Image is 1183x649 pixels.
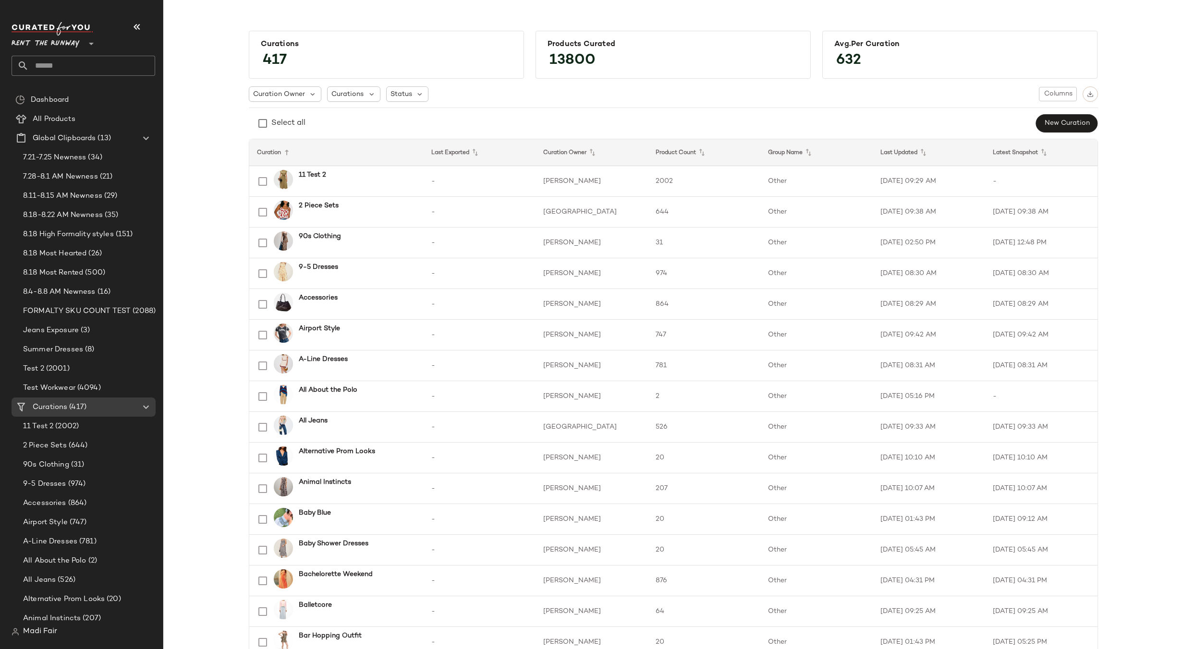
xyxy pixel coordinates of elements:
[274,569,293,589] img: AGUA9.jpg
[23,536,77,547] span: A-Line Dresses
[299,508,331,518] b: Baby Blue
[648,381,760,412] td: 2
[873,289,985,320] td: [DATE] 08:29 AM
[83,344,94,355] span: (8)
[271,118,305,129] div: Select all
[23,479,66,490] span: 9-5 Dresses
[648,350,760,381] td: 781
[648,258,760,289] td: 974
[760,289,873,320] td: Other
[23,459,69,470] span: 90s Clothing
[274,231,293,251] img: SAO180.jpg
[86,555,97,566] span: (2)
[23,575,56,586] span: All Jeans
[540,43,605,78] span: 13800
[985,504,1098,535] td: [DATE] 09:12 AM
[23,626,57,637] span: Madi Fair
[985,228,1098,258] td: [DATE] 12:48 PM
[105,594,121,605] span: (20)
[648,139,760,166] th: Product Count
[299,416,328,426] b: All Jeans
[536,258,648,289] td: [PERSON_NAME]
[648,412,760,443] td: 526
[985,565,1098,596] td: [DATE] 04:31 PM
[536,565,648,596] td: [PERSON_NAME]
[760,504,873,535] td: Other
[648,565,760,596] td: 876
[274,354,293,373] img: AAD107.jpg
[873,320,985,350] td: [DATE] 09:42 AM
[760,258,873,289] td: Other
[299,170,326,180] b: 11 Test 2
[760,565,873,596] td: Other
[536,535,648,565] td: [PERSON_NAME]
[873,381,985,412] td: [DATE] 05:16 PM
[96,287,111,298] span: (16)
[83,267,105,278] span: (500)
[79,325,90,336] span: (3)
[66,498,87,509] span: (864)
[548,40,799,49] div: Products Curated
[648,535,760,565] td: 20
[536,443,648,473] td: [PERSON_NAME]
[985,139,1098,166] th: Latest Snapshot
[299,201,339,211] b: 2 Piece Sets
[985,320,1098,350] td: [DATE] 09:42 AM
[536,228,648,258] td: [PERSON_NAME]
[44,363,70,374] span: (2001)
[253,43,296,78] span: 417
[873,596,985,627] td: [DATE] 09:25 AM
[102,191,118,202] span: (29)
[760,139,873,166] th: Group Name
[23,287,96,298] span: 8.4-8.8 AM Newness
[33,133,96,144] span: Global Clipboards
[648,320,760,350] td: 747
[648,289,760,320] td: 864
[299,539,368,549] b: Baby Shower Dresses
[985,443,1098,473] td: [DATE] 10:10 AM
[536,504,648,535] td: [PERSON_NAME]
[253,89,305,99] span: Curation Owner
[33,114,75,125] span: All Products
[536,320,648,350] td: [PERSON_NAME]
[390,89,412,99] span: Status
[77,536,97,547] span: (781)
[261,40,512,49] div: Curations
[274,477,293,496] img: ADAMC55.jpg
[536,596,648,627] td: [PERSON_NAME]
[873,412,985,443] td: [DATE] 09:33 AM
[23,613,81,624] span: Animal Instincts
[760,381,873,412] td: Other
[81,613,101,624] span: (207)
[23,171,98,182] span: 7.28-8.1 AM Newness
[274,293,293,312] img: DGD1.jpg
[23,517,68,528] span: Airport Style
[299,600,332,610] b: Balletcore
[424,258,536,289] td: -
[424,289,536,320] td: -
[536,381,648,412] td: [PERSON_NAME]
[299,477,351,487] b: Animal Instincts
[424,166,536,197] td: -
[424,412,536,443] td: -
[23,383,75,394] span: Test Workwear
[12,33,80,50] span: Rent the Runway
[424,197,536,228] td: -
[648,443,760,473] td: 20
[299,354,348,364] b: A-Line Dresses
[873,350,985,381] td: [DATE] 08:31 AM
[648,596,760,627] td: 64
[249,139,424,166] th: Curation
[424,596,536,627] td: -
[760,197,873,228] td: Other
[985,197,1098,228] td: [DATE] 09:38 AM
[23,498,66,509] span: Accessories
[827,43,871,78] span: 632
[103,210,119,221] span: (35)
[23,267,83,278] span: 8.18 Most Rented
[23,344,83,355] span: Summer Dresses
[424,228,536,258] td: -
[23,555,86,566] span: All About the Polo
[274,201,293,220] img: MUMA9.jpg
[536,350,648,381] td: [PERSON_NAME]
